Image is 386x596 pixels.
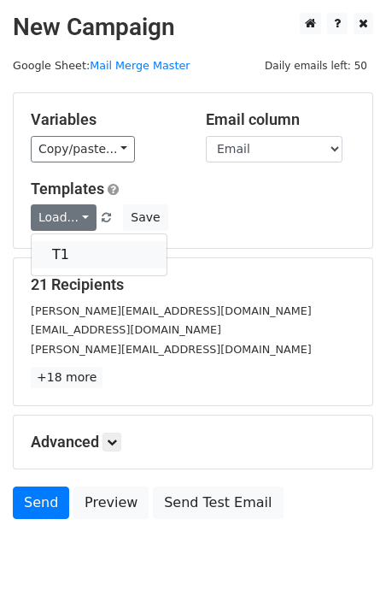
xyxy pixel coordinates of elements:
[31,204,96,231] a: Load...
[31,136,135,162] a: Copy/paste...
[13,487,69,519] a: Send
[206,110,355,129] h5: Email column
[73,487,149,519] a: Preview
[259,56,373,75] span: Daily emails left: 50
[31,304,312,317] small: [PERSON_NAME][EMAIL_ADDRESS][DOMAIN_NAME]
[90,59,190,72] a: Mail Merge Master
[123,204,167,231] button: Save
[31,110,180,129] h5: Variables
[31,433,355,451] h5: Advanced
[153,487,283,519] a: Send Test Email
[13,13,373,42] h2: New Campaign
[32,241,167,268] a: T1
[31,180,104,198] a: Templates
[31,275,355,294] h5: 21 Recipients
[259,59,373,72] a: Daily emails left: 50
[31,323,221,336] small: [EMAIL_ADDRESS][DOMAIN_NAME]
[31,343,312,356] small: [PERSON_NAME][EMAIL_ADDRESS][DOMAIN_NAME]
[31,367,102,388] a: +18 more
[301,514,386,596] iframe: Chat Widget
[13,59,190,72] small: Google Sheet:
